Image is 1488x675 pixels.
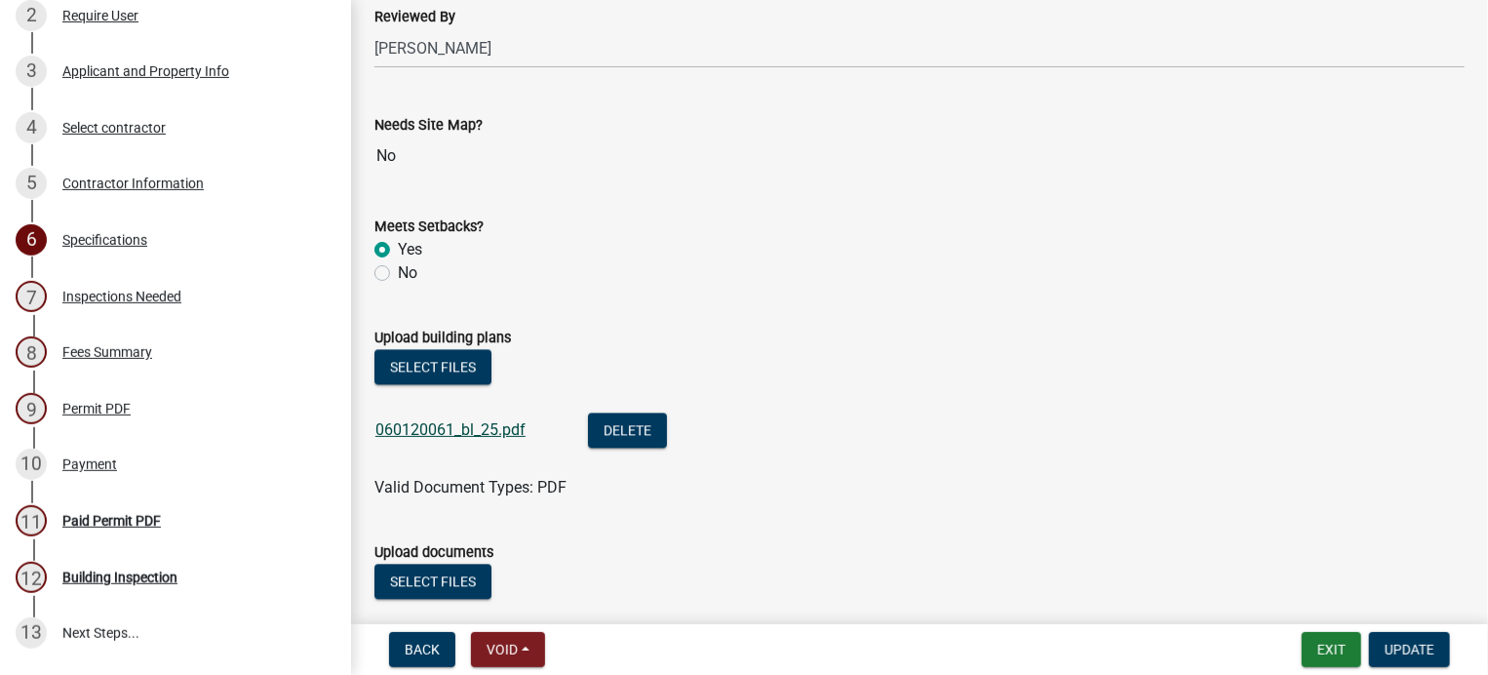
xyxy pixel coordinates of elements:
[487,642,518,657] span: Void
[374,564,491,599] button: Select files
[471,632,545,667] button: Void
[16,449,47,480] div: 10
[374,11,455,24] label: Reviewed By
[62,121,166,135] div: Select contractor
[405,642,440,657] span: Back
[62,177,204,190] div: Contractor Information
[62,457,117,471] div: Payment
[62,9,138,22] div: Require User
[62,233,147,247] div: Specifications
[1302,632,1361,667] button: Exit
[1385,642,1434,657] span: Update
[374,546,493,560] label: Upload documents
[374,349,491,384] button: Select files
[374,220,484,234] label: Meets Setbacks?
[374,119,483,133] label: Needs Site Map?
[398,238,422,261] label: Yes
[16,562,47,593] div: 12
[62,571,177,584] div: Building Inspection
[374,478,567,496] span: Valid Document Types: PDF
[62,290,181,303] div: Inspections Needed
[374,332,511,345] label: Upload building plans
[16,393,47,424] div: 9
[16,56,47,87] div: 3
[588,413,667,448] button: Delete
[389,632,455,667] button: Back
[16,337,47,368] div: 8
[62,514,161,528] div: Paid Permit PDF
[16,505,47,536] div: 11
[16,112,47,143] div: 4
[62,64,229,78] div: Applicant and Property Info
[16,168,47,199] div: 5
[16,224,47,256] div: 6
[16,617,47,649] div: 13
[398,261,417,285] label: No
[62,345,152,359] div: Fees Summary
[1369,632,1450,667] button: Update
[588,422,667,441] wm-modal-confirm: Delete Document
[62,402,131,416] div: Permit PDF
[375,420,526,439] a: 060120061_bl_25.pdf
[16,281,47,312] div: 7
